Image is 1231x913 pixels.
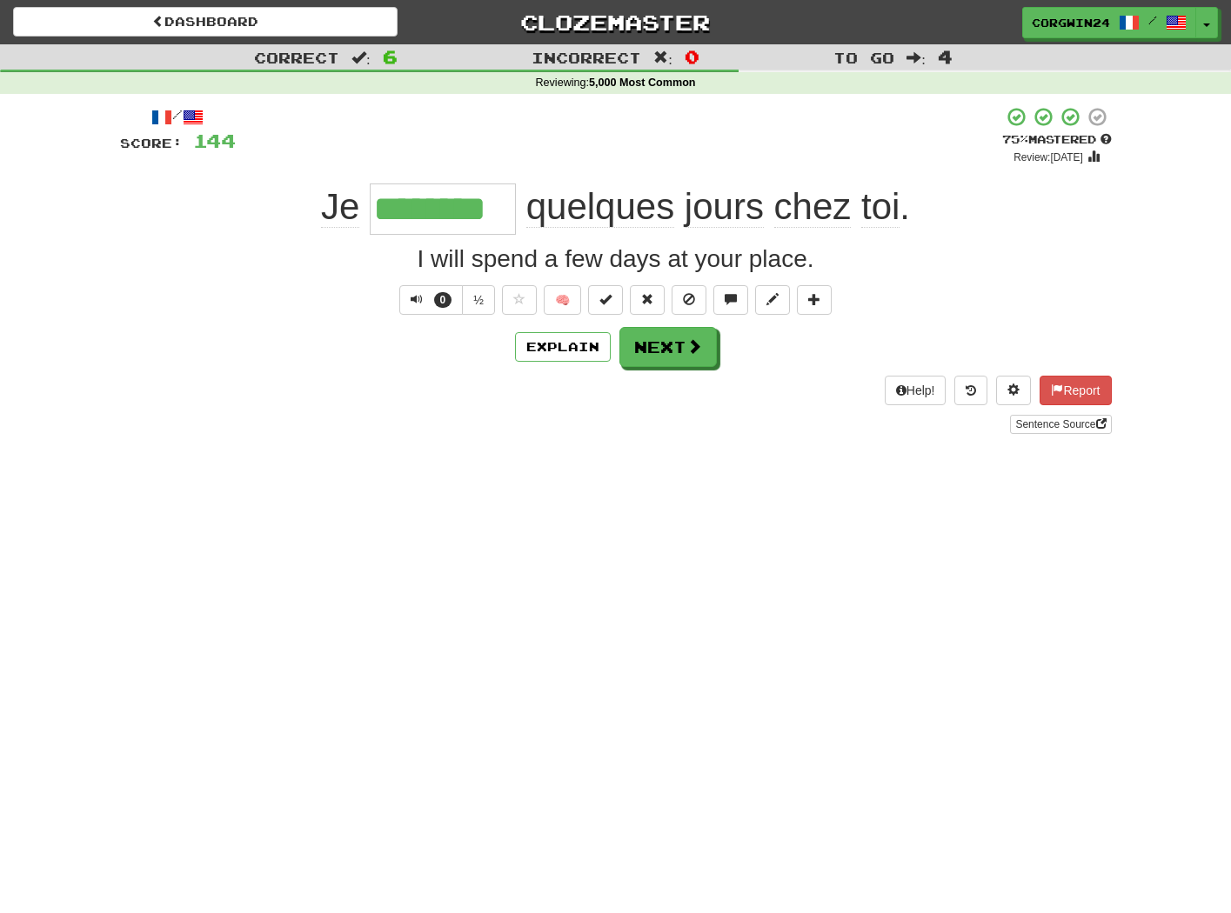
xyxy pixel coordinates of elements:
span: : [653,50,672,65]
button: Explain [515,332,611,362]
span: 75 % [1002,132,1028,146]
button: Set this sentence to 100% Mastered (alt+m) [588,285,623,315]
button: Discuss sentence (alt+u) [713,285,748,315]
span: chez [774,186,852,228]
button: Report [1040,376,1111,405]
span: quelques [526,186,674,228]
span: : [907,50,926,65]
span: 0 [434,292,452,308]
button: 0 [399,285,463,315]
a: corgwin24 / [1022,7,1196,38]
button: Favorite sentence (alt+f) [502,285,537,315]
span: 144 [193,130,236,151]
div: I will spend a few days at your place. [120,242,1112,277]
button: Help! [885,376,947,405]
span: To go [833,49,894,66]
span: 0 [685,46,699,67]
span: / [1148,14,1157,26]
button: Round history (alt+y) [954,376,987,405]
button: Edit sentence (alt+d) [755,285,790,315]
div: Mastered [1002,132,1112,148]
button: Ignore sentence (alt+i) [672,285,706,315]
div: Text-to-speech controls [396,285,495,315]
span: 4 [938,46,953,67]
span: . [516,186,910,228]
a: Dashboard [13,7,398,37]
button: 🧠 [544,285,581,315]
button: Next [619,327,717,367]
strong: 5,000 Most Common [589,77,695,89]
button: Add to collection (alt+a) [797,285,832,315]
span: Correct [254,49,339,66]
span: Je [321,186,359,228]
small: Review: [DATE] [1014,151,1083,163]
span: 6 [383,46,398,67]
div: / [120,106,236,128]
a: Sentence Source [1010,415,1111,434]
span: toi [861,186,900,228]
span: : [351,50,371,65]
span: corgwin24 [1032,15,1110,30]
a: Clozemaster [424,7,808,37]
span: jours [685,186,764,228]
button: Reset to 0% Mastered (alt+r) [630,285,665,315]
button: ½ [462,285,495,315]
span: Score: [120,136,183,150]
span: Incorrect [532,49,641,66]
